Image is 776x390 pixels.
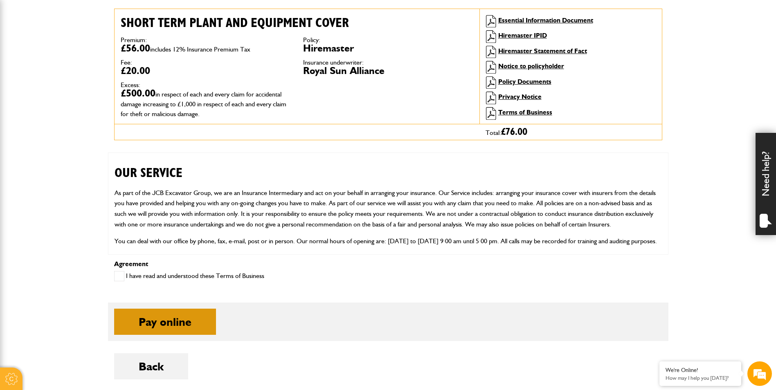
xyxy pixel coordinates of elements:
[121,43,291,53] dd: £56.00
[134,4,154,24] div: Minimize live chat window
[303,66,473,76] dd: Royal Sun Alliance
[666,367,735,374] div: We're Online!
[303,59,473,66] dt: Insurance underwriter:
[121,15,473,31] h2: Short term plant and equipment cover
[111,252,148,263] em: Start Chat
[498,93,542,101] a: Privacy Notice
[666,375,735,381] p: How may I help you today?
[11,124,149,142] input: Enter your phone number
[756,133,776,235] div: Need help?
[114,271,264,281] label: I have read and understood these Terms of Business
[114,261,662,267] p: Agreement
[14,45,34,57] img: d_20077148190_company_1631870298795_20077148190
[506,127,527,137] span: 76.00
[303,37,473,43] dt: Policy:
[114,353,188,379] button: Back
[498,78,551,85] a: Policy Documents
[150,45,250,53] span: includes 12% Insurance Premium Tax
[498,47,587,55] a: Hiremaster Statement of Fact
[303,43,473,53] dd: Hiremaster
[501,127,527,137] span: £
[498,31,547,39] a: Hiremaster IPID
[121,82,291,88] dt: Excess:
[114,309,216,335] button: Pay online
[43,46,137,56] div: Chat with us now
[121,59,291,66] dt: Fee:
[121,66,291,76] dd: £20.00
[11,148,149,245] textarea: Type your message and hit 'Enter'
[498,62,564,70] a: Notice to policyholder
[121,88,291,118] dd: £500.00
[121,37,291,43] dt: Premium:
[498,16,593,24] a: Essential Information Document
[11,100,149,118] input: Enter your email address
[498,108,552,116] a: Terms of Business
[11,76,149,94] input: Enter your last name
[115,236,662,247] p: You can deal with our office by phone, fax, e-mail, post or in person. Our normal hours of openin...
[115,153,662,181] h2: OUR SERVICE
[479,124,662,140] div: Total:
[115,253,662,281] h2: CUSTOMER PROTECTION INFORMATION
[115,188,662,229] p: As part of the JCB Excavator Group, we are an Insurance Intermediary and act on your behalf in ar...
[121,90,286,118] span: in respect of each and every claim for accidental damage increasing to £1,000 in respect of each ...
